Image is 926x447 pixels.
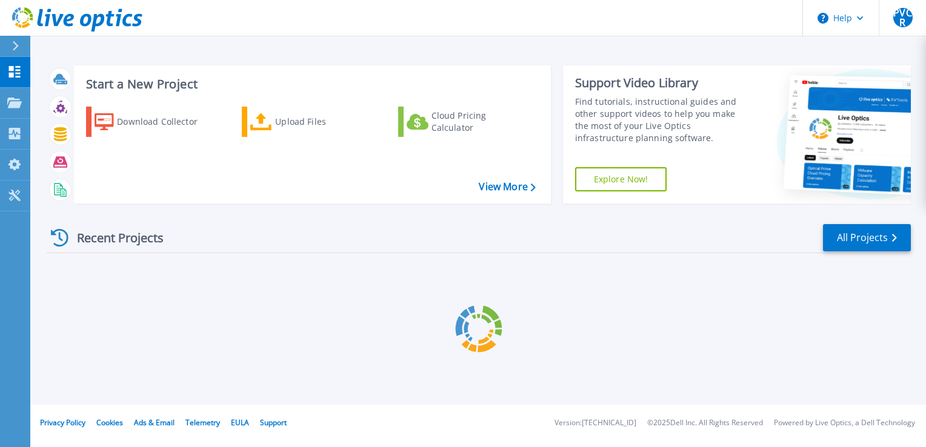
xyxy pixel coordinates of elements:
[575,167,667,191] a: Explore Now!
[774,419,915,427] li: Powered by Live Optics, a Dell Technology
[231,417,249,428] a: EULA
[86,78,535,91] h3: Start a New Project
[647,419,763,427] li: © 2025 Dell Inc. All Rights Reserved
[40,417,85,428] a: Privacy Policy
[275,110,372,134] div: Upload Files
[555,419,636,427] li: Version: [TECHNICAL_ID]
[242,107,377,137] a: Upload Files
[893,8,913,27] span: PVCR
[47,223,180,253] div: Recent Projects
[479,181,535,193] a: View More
[575,96,750,144] div: Find tutorials, instructional guides and other support videos to help you make the most of your L...
[86,107,221,137] a: Download Collector
[117,110,214,134] div: Download Collector
[431,110,528,134] div: Cloud Pricing Calculator
[260,417,287,428] a: Support
[134,417,175,428] a: Ads & Email
[185,417,220,428] a: Telemetry
[398,107,533,137] a: Cloud Pricing Calculator
[575,75,750,91] div: Support Video Library
[96,417,123,428] a: Cookies
[823,224,911,251] a: All Projects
